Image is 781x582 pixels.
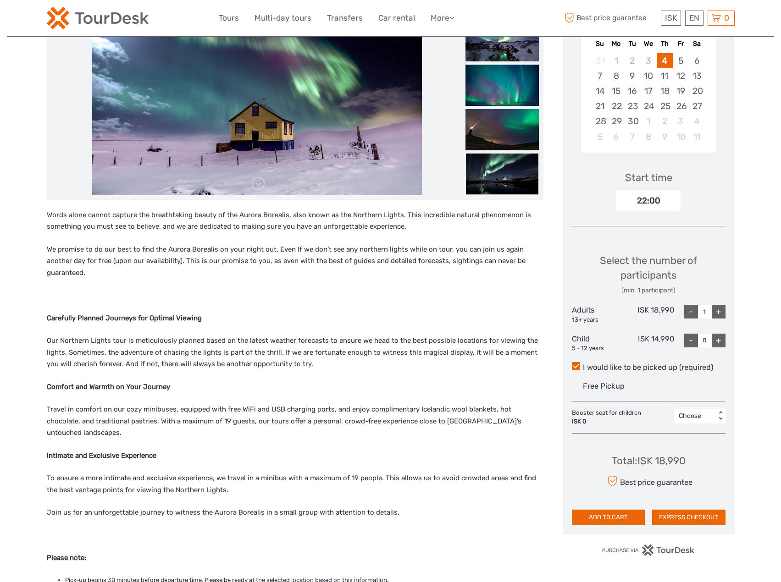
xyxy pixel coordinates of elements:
div: ISK 14,990 [623,334,674,353]
div: Best price guarantee [604,473,692,489]
strong: Comfort and Warmth on Your Journey [47,383,170,391]
div: Choose Tuesday, September 16th, 2025 [624,83,640,99]
button: EXPRESS CHECKOUT [652,510,726,525]
a: Tours [219,11,239,25]
div: Choose Saturday, September 6th, 2025 [689,53,705,68]
div: Select the number of participants [572,253,726,295]
div: Th [657,38,673,50]
span: 0 [723,13,731,22]
img: 620f1439602b4a4588db59d06174df7a_slider_thumbnail.jpg [465,109,539,150]
div: Choose Monday, September 15th, 2025 [608,83,624,99]
div: Choose Tuesday, September 9th, 2025 [624,68,640,83]
div: Choose Wednesday, September 24th, 2025 [640,99,656,114]
img: 7b10c2ed7d464e8ba987b42cc1113a35_slider_thumbnail.jpg [465,65,539,106]
div: Adults [572,305,623,324]
img: 8c3ac6806fd64b33a2ca3b64f1dd7e56_slider_thumbnail.jpg [465,20,539,61]
p: Join us for an unforgettable journey to witness the Aurora Borealis in a small group with attenti... [47,507,543,519]
div: Choose Saturday, September 13th, 2025 [689,68,705,83]
div: Choose Wednesday, September 17th, 2025 [640,83,656,99]
p: We promise to do our best to find the Aurora Borealis on your night out. Even If we don’t see any... [47,244,543,279]
div: Choose Wednesday, September 10th, 2025 [640,68,656,83]
p: Travel in comfort on our cozy minibuses, equipped with free WiFi and USB charging ports, and enjo... [47,404,543,439]
div: 13+ years [572,316,623,324]
a: Transfers [327,11,363,25]
img: e4424fe0495f47ce9cd929889794f304_slider_thumbnail.jpg [465,154,539,195]
div: Choose Monday, October 6th, 2025 [608,129,624,144]
a: Multi-day tours [255,11,311,25]
button: ADD TO CART [572,510,645,525]
div: + [712,334,726,347]
div: Tu [624,38,640,50]
div: Choose Tuesday, September 23rd, 2025 [624,99,640,114]
p: We're away right now. Please check back later! [13,16,104,23]
div: + [712,305,726,318]
strong: Intimate and Exclusive Experience [47,451,156,460]
div: - [684,334,698,347]
div: Choose [679,412,711,421]
label: I would like to be picked up (required) [572,362,726,373]
div: (min. 1 participant) [572,286,726,295]
div: Choose Thursday, October 9th, 2025 [657,129,673,144]
strong: Carefully Planned Journeys for Optimal Viewing [47,314,202,322]
div: 22:00 [616,190,681,211]
div: Mo [608,38,624,50]
div: Choose Thursday, September 11th, 2025 [657,68,673,83]
div: Choose Friday, September 19th, 2025 [673,83,689,99]
div: Start time [625,170,672,185]
div: Not available Monday, September 1st, 2025 [608,53,624,68]
p: Our Northern Lights tour is meticulously planned based on the latest weather forecasts to ensure ... [47,335,543,370]
div: Not available Sunday, August 31st, 2025 [592,53,608,68]
span: Free Pickup [583,382,625,390]
div: Choose Monday, September 29th, 2025 [608,114,624,129]
div: Choose Friday, October 3rd, 2025 [673,114,689,129]
div: Choose Thursday, October 2nd, 2025 [657,114,673,129]
div: Choose Sunday, September 14th, 2025 [592,83,608,99]
div: Choose Friday, September 5th, 2025 [673,53,689,68]
div: Choose Saturday, October 11th, 2025 [689,129,705,144]
div: Su [592,38,608,50]
div: Child [572,334,623,353]
div: Choose Thursday, September 25th, 2025 [657,99,673,114]
a: Car rental [378,11,415,25]
div: Choose Sunday, September 7th, 2025 [592,68,608,83]
div: Choose Friday, September 12th, 2025 [673,68,689,83]
div: month 2025-09 [584,53,713,144]
span: Best price guarantee [563,11,659,26]
div: Choose Tuesday, October 7th, 2025 [624,129,640,144]
div: Choose Friday, September 26th, 2025 [673,99,689,114]
div: Choose Monday, September 22nd, 2025 [608,99,624,114]
div: Choose Saturday, September 27th, 2025 [689,99,705,114]
div: Choose Friday, October 10th, 2025 [673,129,689,144]
div: Choose Saturday, October 4th, 2025 [689,114,705,129]
p: To ensure a more intimate and exclusive experience, we travel in a minibus with a maximum of 19 p... [47,472,543,496]
div: Choose Thursday, September 18th, 2025 [657,83,673,99]
div: < > [716,411,724,421]
div: 5 - 12 years [572,344,623,353]
div: Choose Wednesday, October 8th, 2025 [640,129,656,144]
div: EN [685,11,703,26]
div: Choose Saturday, September 20th, 2025 [689,83,705,99]
div: We [640,38,656,50]
img: PurchaseViaTourDesk.png [602,544,695,556]
a: More [431,11,454,25]
div: Choose Tuesday, September 30th, 2025 [624,114,640,129]
div: Not available Tuesday, September 2nd, 2025 [624,53,640,68]
div: Total : ISK 18,990 [612,454,686,468]
div: Choose Sunday, September 28th, 2025 [592,114,608,129]
div: Choose Monday, September 8th, 2025 [608,68,624,83]
div: Sa [689,38,705,50]
div: Choose Wednesday, October 1st, 2025 [640,114,656,129]
img: 120-15d4194f-c635-41b9-a512-a3cb382bfb57_logo_small.png [47,7,149,29]
div: Choose Sunday, September 21st, 2025 [592,99,608,114]
span: ISK [665,13,677,22]
p: Words alone cannot capture the breathtaking beauty of the Aurora Borealis, also known as the Nort... [47,209,543,233]
div: Fr [673,38,689,50]
div: - [684,305,698,318]
button: Open LiveChat chat widget [105,14,116,25]
div: Choose Thursday, September 4th, 2025 [657,53,673,68]
strong: Please note: [47,554,86,562]
div: ISK 18,990 [623,305,674,324]
div: Not available Wednesday, September 3rd, 2025 [640,53,656,68]
div: Booster seat for children [572,409,646,426]
div: ISK 0 [572,417,641,426]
